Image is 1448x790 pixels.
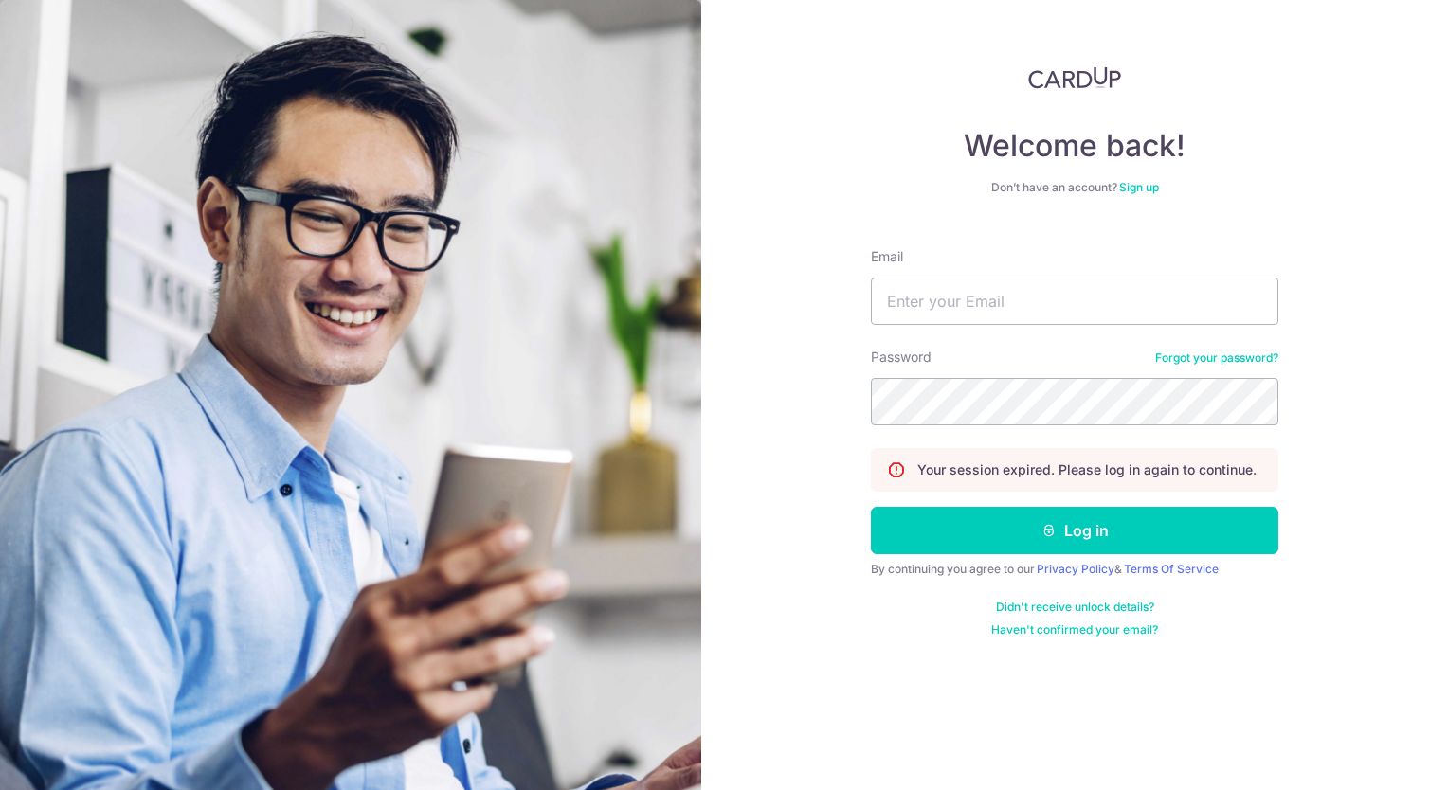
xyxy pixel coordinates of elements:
div: By continuing you agree to our & [871,562,1278,577]
a: Sign up [1119,180,1159,194]
a: Privacy Policy [1037,562,1114,576]
a: Forgot your password? [1155,350,1278,366]
label: Password [871,348,932,367]
img: CardUp Logo [1028,66,1121,89]
a: Terms Of Service [1124,562,1219,576]
input: Enter your Email [871,278,1278,325]
label: Email [871,247,903,266]
h4: Welcome back! [871,127,1278,165]
a: Didn't receive unlock details? [996,600,1154,615]
div: Don’t have an account? [871,180,1278,195]
a: Haven't confirmed your email? [991,622,1158,637]
p: Your session expired. Please log in again to continue. [917,460,1257,479]
button: Log in [871,507,1278,554]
